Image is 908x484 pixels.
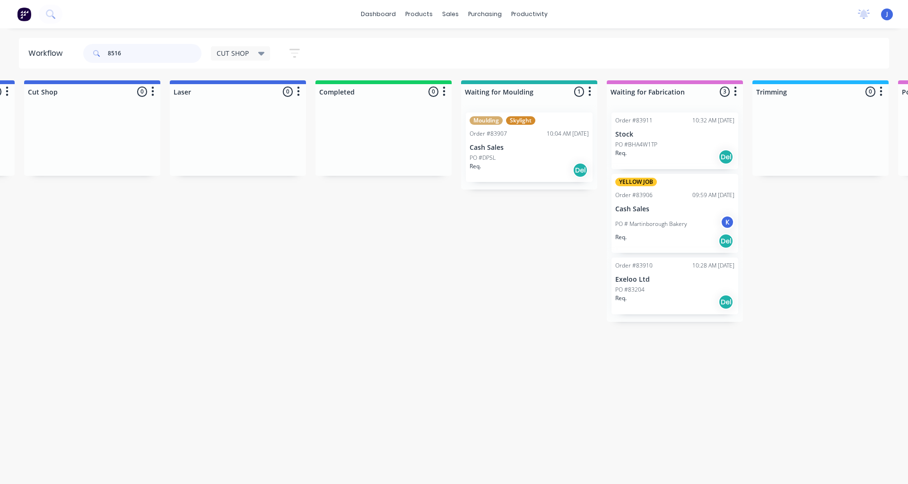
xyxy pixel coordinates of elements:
[470,144,589,152] p: Cash Sales
[401,7,437,21] div: products
[615,116,653,125] div: Order #83911
[615,261,653,270] div: Order #83910
[463,7,506,21] div: purchasing
[470,162,481,171] p: Req.
[718,149,733,164] div: Del
[506,7,552,21] div: productivity
[611,112,738,169] div: Order #8391110:32 AM [DATE]StockPO #BHA4W1TPReq.Del
[506,116,535,125] div: Skylight
[720,215,734,229] div: K
[886,10,888,18] span: J
[615,140,657,149] p: PO #BHA4W1TP
[692,261,734,270] div: 10:28 AM [DATE]
[611,174,738,253] div: YELLOW JOBOrder #8390609:59 AM [DATE]Cash SalesPO # Martinborough BakeryKReq.Del
[108,44,201,63] input: Search for orders...
[615,233,627,242] p: Req.
[470,130,507,138] div: Order #83907
[692,191,734,199] div: 09:59 AM [DATE]
[615,220,687,228] p: PO # Martinborough Bakery
[718,233,733,249] div: Del
[17,7,31,21] img: Factory
[470,116,503,125] div: Moulding
[611,258,738,314] div: Order #8391010:28 AM [DATE]Exeloo LtdPO #83204Req.Del
[356,7,401,21] a: dashboard
[718,294,733,310] div: Del
[466,112,593,182] div: MouldingSkylightOrder #8390710:04 AM [DATE]Cash SalesPO #DPSLReq.Del
[615,294,627,302] p: Req.
[547,130,589,138] div: 10:04 AM [DATE]
[573,163,588,178] div: Del
[28,48,67,59] div: Workflow
[615,191,653,199] div: Order #83906
[615,130,734,138] p: Stock
[692,116,734,125] div: 10:32 AM [DATE]
[615,149,627,157] p: Req.
[217,48,249,58] span: CUT SHOP
[470,154,496,162] p: PO #DPSL
[437,7,463,21] div: sales
[615,205,734,213] p: Cash Sales
[615,285,645,294] p: PO #83204
[615,178,657,186] div: YELLOW JOB
[615,276,734,284] p: Exeloo Ltd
